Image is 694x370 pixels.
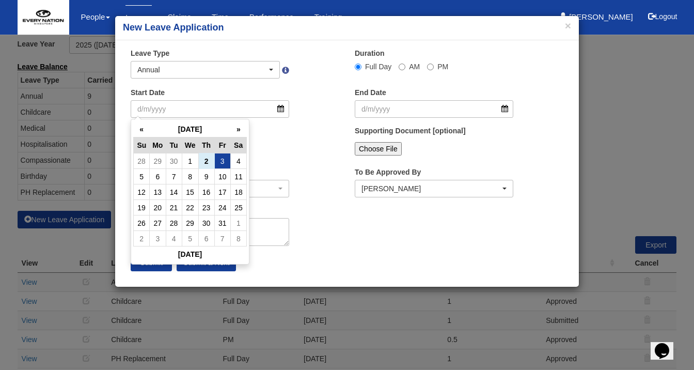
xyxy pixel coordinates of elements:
th: We [182,137,198,153]
td: 8 [182,169,198,184]
div: Annual [137,65,267,75]
td: 2 [134,231,150,246]
th: « [134,121,150,137]
th: » [230,121,246,137]
button: Mark Chew [355,180,513,197]
td: 30 [198,215,214,231]
td: 28 [166,215,182,231]
td: 29 [150,153,166,169]
td: 7 [214,231,230,246]
th: Sa [230,137,246,153]
td: 17 [214,184,230,200]
td: 6 [150,169,166,184]
label: Leave Type [131,48,169,58]
td: 23 [198,200,214,215]
td: 27 [150,215,166,231]
td: 28 [134,153,150,169]
td: 5 [182,231,198,246]
b: New Leave Application [123,22,224,33]
td: 6 [198,231,214,246]
td: 3 [214,153,230,169]
td: 1 [182,153,198,169]
label: Supporting Document [optional] [355,126,466,136]
td: 4 [166,231,182,246]
th: Tu [166,137,182,153]
td: 3 [150,231,166,246]
td: 4 [230,153,246,169]
td: 15 [182,184,198,200]
th: Su [134,137,150,153]
label: Duration [355,48,385,58]
td: 13 [150,184,166,200]
td: 7 [166,169,182,184]
td: 16 [198,184,214,200]
td: 24 [214,200,230,215]
td: 9 [198,169,214,184]
td: 19 [134,200,150,215]
input: d/m/yyyy [131,100,289,118]
input: Choose File [355,142,402,156]
div: [PERSON_NAME] [361,183,500,194]
td: 25 [230,200,246,215]
label: To Be Approved By [355,167,421,177]
label: Start Date [131,87,165,98]
th: Mo [150,137,166,153]
td: 31 [214,215,230,231]
td: 30 [166,153,182,169]
input: d/m/yyyy [355,100,513,118]
td: 12 [134,184,150,200]
td: 18 [230,184,246,200]
button: × [565,20,571,31]
td: 29 [182,215,198,231]
th: Th [198,137,214,153]
td: 8 [230,231,246,246]
th: [DATE] [150,121,231,137]
span: AM [409,63,420,71]
span: Full Day [365,63,391,71]
button: Annual [131,61,280,79]
th: Fr [214,137,230,153]
td: 22 [182,200,198,215]
th: [DATE] [134,246,247,263]
td: 20 [150,200,166,215]
iframe: chat widget [651,329,684,360]
td: 10 [214,169,230,184]
td: 1 [230,215,246,231]
td: 2 [198,153,214,169]
td: 5 [134,169,150,184]
td: 11 [230,169,246,184]
td: 21 [166,200,182,215]
td: 14 [166,184,182,200]
span: PM [437,63,448,71]
td: 26 [134,215,150,231]
label: End Date [355,87,386,98]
